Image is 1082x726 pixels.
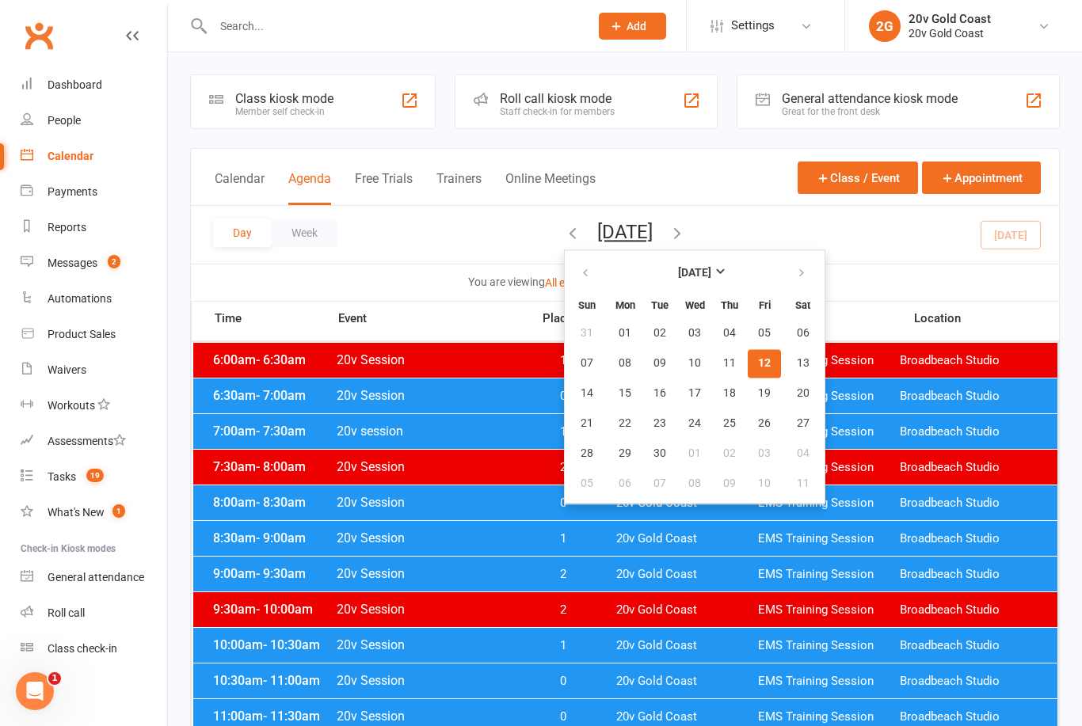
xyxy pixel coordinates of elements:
[678,267,711,279] strong: [DATE]
[209,602,336,617] span: 9:30am
[108,255,120,268] span: 2
[608,319,642,348] button: 01
[869,10,901,42] div: 2G
[678,349,711,378] button: 10
[723,357,736,370] span: 11
[619,327,631,340] span: 01
[209,459,336,474] span: 7:30am
[337,311,531,326] span: Event
[521,709,604,724] span: 0
[48,221,86,234] div: Reports
[643,439,676,468] button: 30
[336,673,522,688] span: 20v Session
[355,171,413,205] button: Free Trials
[256,352,306,367] span: - 6:30am
[578,299,596,311] small: Sunday
[758,424,900,439] span: EMS Training Session
[21,424,167,459] a: Assessments
[599,13,666,40] button: Add
[48,114,81,127] div: People
[758,327,771,340] span: 05
[336,424,522,439] span: 20v session
[770,313,914,325] span: Type
[783,379,823,408] button: 20
[627,20,646,32] span: Add
[758,417,771,430] span: 26
[209,424,336,439] span: 7:00am
[21,67,167,103] a: Dashboard
[758,477,771,490] span: 10
[209,388,336,403] span: 6:30am
[19,16,59,55] a: Clubworx
[566,319,607,348] button: 31
[256,495,306,510] span: - 8:30am
[21,595,167,631] a: Roll call
[597,221,653,243] button: [DATE]
[643,469,676,498] button: 07
[521,638,604,653] span: 1
[336,388,522,403] span: 20v Session
[21,495,167,530] a: What's New1
[581,477,593,490] span: 05
[797,387,810,400] span: 20
[521,674,604,689] span: 0
[758,709,900,724] span: EMS Training Session
[731,8,775,44] span: Settings
[21,631,167,667] a: Class kiosk mode
[608,379,642,408] button: 15
[235,91,333,106] div: Class kiosk mode
[21,317,167,352] a: Product Sales
[758,357,771,370] span: 12
[521,460,604,475] span: 2
[616,674,758,689] span: 20v Gold Coast
[21,103,167,139] a: People
[263,673,320,688] span: - 11:00am
[336,495,522,510] span: 20v Session
[21,174,167,210] a: Payments
[608,409,642,438] button: 22
[653,357,666,370] span: 09
[21,388,167,424] a: Workouts
[288,171,331,205] button: Agenda
[900,602,1042,618] span: Broadbeach Studio
[758,460,900,475] span: EMS Training Session
[209,709,336,724] span: 11:00am
[608,349,642,378] button: 08
[531,313,614,325] span: Places Left
[336,459,522,474] span: 20v Session
[723,417,736,430] span: 25
[688,387,701,400] span: 17
[436,171,482,205] button: Trainers
[48,363,86,376] div: Waivers
[797,477,810,490] span: 11
[748,409,781,438] button: 26
[566,469,607,498] button: 05
[48,506,105,519] div: What's New
[256,602,313,617] span: - 10:00am
[521,496,604,511] span: 0
[581,387,593,400] span: 14
[500,106,615,117] div: Staff check-in for members
[566,379,607,408] button: 14
[900,389,1042,404] span: Broadbeach Studio
[616,531,758,546] span: 20v Gold Coast
[336,637,522,652] span: 20v Session
[643,319,676,348] button: 02
[608,469,642,498] button: 06
[759,299,771,311] small: Friday
[678,379,711,408] button: 17
[758,496,900,511] span: EMS Training Session
[678,409,711,438] button: 24
[723,477,736,490] span: 09
[721,299,738,311] small: Thursday
[209,530,336,545] span: 8:30am
[643,409,676,438] button: 23
[758,602,900,618] span: EMS Training Session
[521,602,604,618] span: 2
[521,353,604,368] span: 1
[783,469,823,498] button: 11
[581,447,593,460] span: 28
[112,504,125,518] span: 1
[615,299,635,311] small: Monday
[619,357,631,370] span: 08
